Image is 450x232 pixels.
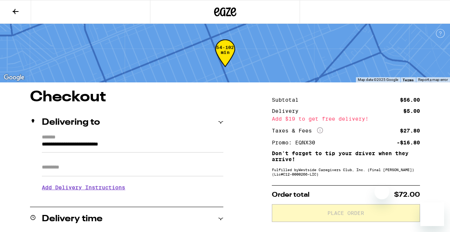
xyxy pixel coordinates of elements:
button: Place Order [272,204,420,222]
div: 54-102 min [215,45,235,73]
div: $27.80 [400,128,420,133]
div: Delivery [272,108,304,114]
iframe: Button to launch messaging window [420,202,444,226]
a: Report a map error [418,78,448,82]
div: Promo: EQNX30 [272,140,320,145]
div: Subtotal [272,97,304,102]
h2: Delivery time [42,215,103,223]
p: We'll contact you at [PHONE_NUMBER] when we arrive [42,196,223,202]
iframe: Close message [374,184,389,199]
span: Map data ©2025 Google [358,78,398,82]
a: Open this area in Google Maps (opens a new window) [2,73,26,82]
span: Place Order [327,210,364,216]
div: Taxes & Fees [272,127,323,134]
h2: Delivering to [42,118,100,127]
img: Google [2,73,26,82]
h1: Checkout [30,90,223,105]
div: $56.00 [400,97,420,102]
div: -$16.80 [397,140,420,145]
div: $5.00 [403,108,420,114]
h3: Add Delivery Instructions [42,179,223,196]
span: Order total [272,192,310,198]
p: Don't forget to tip your driver when they arrive! [272,150,420,162]
a: Terms [403,78,414,82]
div: Add $19 to get free delivery! [272,116,420,121]
div: Fulfilled by Westside Caregivers Club, Inc. (Final [PERSON_NAME]) (Lic# C12-0000266-LIC ) [272,167,420,176]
